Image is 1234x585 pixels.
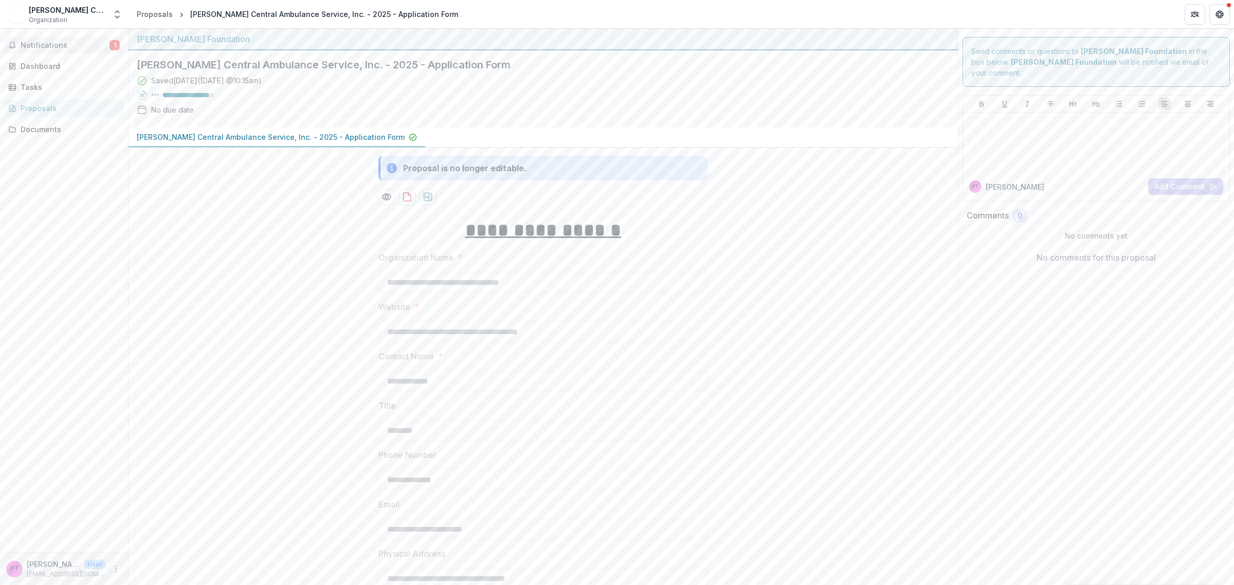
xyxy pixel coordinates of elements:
p: No comments for this proposal [1037,251,1156,264]
button: download-proposal [399,189,415,205]
h2: [PERSON_NAME] Central Ambulance Service, Inc. - 2025 - Application Form [137,59,933,71]
button: Heading 2 [1090,98,1102,110]
div: Send comments or questions to in the box below. will be notified via email of your comment. [963,37,1230,87]
button: Add Comment [1148,178,1223,195]
p: Title [378,399,396,412]
p: Email [378,498,400,510]
div: [PERSON_NAME] Central Ambulance Service, Inc. [29,5,106,15]
p: Contact Name [378,350,434,362]
button: Partners [1185,4,1205,25]
span: Notifications [21,41,110,50]
p: [PERSON_NAME] [986,181,1044,192]
nav: breadcrumb [133,7,462,22]
button: Heading 1 [1067,98,1079,110]
button: Align Right [1204,98,1217,110]
p: Website [378,301,410,313]
div: [PERSON_NAME] Foundation [137,33,950,45]
div: No due date [151,104,194,115]
button: Notifications1 [4,37,124,53]
div: Saved [DATE] ( [DATE] @ 10:15am ) [151,75,262,86]
button: Open entity switcher [110,4,124,25]
div: Proposal is no longer editable. [403,162,527,174]
h2: Comments [967,211,1009,221]
div: Pamela Thomas [972,184,978,189]
button: Italicize [1021,98,1033,110]
div: Dashboard [21,61,116,71]
button: Align Left [1158,98,1171,110]
div: Proposals [21,103,116,114]
button: More [110,563,122,575]
button: Bullet List [1113,98,1125,110]
p: Physical Address [378,547,445,560]
button: Ordered List [1136,98,1148,110]
span: 1 [110,40,120,50]
div: Pamela Thomas [10,565,19,572]
p: Organization Name [378,251,453,264]
button: Get Help [1209,4,1230,25]
img: KAMP Central Ambulance Service, Inc. [8,6,25,23]
button: Underline [999,98,1011,110]
button: Preview 789a1945-dd87-4825-a908-1cb819ce59dd-0.pdf [378,189,395,205]
div: Proposals [137,9,173,20]
p: 89 % [151,92,159,99]
span: Organization [29,15,67,25]
div: Documents [21,124,116,135]
a: Proposals [133,7,177,22]
a: Dashboard [4,58,124,75]
p: User [84,560,105,569]
button: Align Center [1182,98,1194,110]
p: No comments yet [967,230,1226,241]
div: [PERSON_NAME] Central Ambulance Service, Inc. - 2025 - Application Form [190,9,458,20]
button: download-proposal [420,189,436,205]
strong: [PERSON_NAME] Foundation [1081,47,1187,56]
p: [EMAIL_ADDRESS][DOMAIN_NAME] [27,570,105,579]
a: Documents [4,121,124,138]
p: Phone Number [378,449,437,461]
p: [PERSON_NAME] [27,559,80,570]
p: [PERSON_NAME] Central Ambulance Service, Inc. - 2025 - Application Form [137,132,405,142]
a: Proposals [4,100,124,117]
span: 0 [1018,212,1022,221]
strong: [PERSON_NAME] Foundation [1011,58,1117,66]
button: Bold [975,98,988,110]
button: Strike [1044,98,1057,110]
a: Tasks [4,79,124,96]
div: Tasks [21,82,116,93]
